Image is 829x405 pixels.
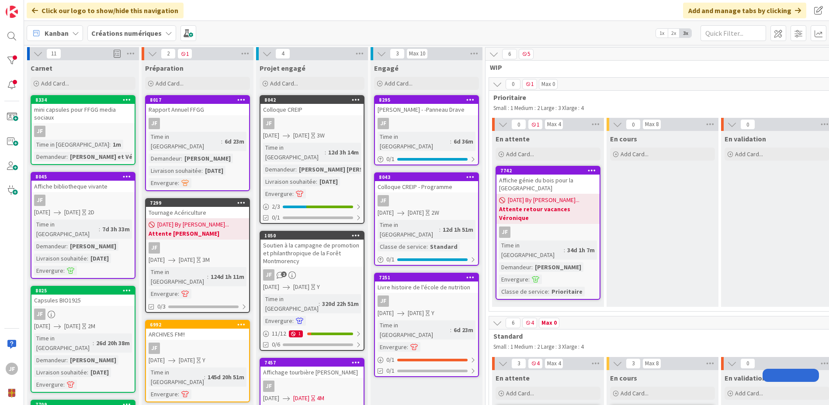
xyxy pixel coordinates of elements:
div: 6d 23m [451,325,475,335]
span: [DATE] [293,131,309,140]
div: Envergure [499,275,528,284]
div: 8334 [31,96,135,104]
span: : [178,289,179,299]
div: 7251 [375,274,478,281]
span: : [316,177,317,186]
span: Préparation [145,64,184,72]
span: 1 [177,48,192,59]
span: Add Card... [506,150,534,158]
div: [PERSON_NAME] [PERSON_NAME] [297,165,395,174]
img: Visit kanbanzone.com [6,6,18,18]
div: 7d 3h 33m [100,224,132,234]
span: 3 [511,358,526,369]
span: 3 [390,48,405,59]
div: JF [375,295,478,307]
div: Time in [GEOGRAPHIC_DATA] [378,220,439,239]
div: JF [375,195,478,206]
span: 1x [656,29,668,38]
span: : [201,166,203,175]
div: Colloque CREIP [260,104,364,115]
a: 8042Colloque CREIPJF[DATE][DATE]3WTime in [GEOGRAPHIC_DATA]:12d 3h 14mDemandeur:[PERSON_NAME] [PE... [260,95,364,224]
div: [DATE] [88,254,111,263]
span: : [450,325,451,335]
span: : [204,372,205,382]
div: 7251Livre histoire de l'école de nutrition [375,274,478,293]
span: [DATE] By [PERSON_NAME]... [508,196,579,205]
div: Envergure [378,342,407,352]
div: 8045Affiche bibliotheque vivante [31,173,135,192]
div: Prioritaire [549,287,585,296]
div: Demandeur [263,165,295,174]
span: Add Card... [735,150,763,158]
div: Time in [GEOGRAPHIC_DATA] [499,240,564,260]
div: Livraison souhaitée [263,177,316,186]
span: Add Card... [156,79,184,87]
div: 3M [202,255,210,264]
span: : [63,380,65,389]
a: 7251Livre histoire de l'école de nutritionJF[DATE][DATE]YTime in [GEOGRAPHIC_DATA]:6d 23mEnvergur... [374,273,479,377]
a: 8295[PERSON_NAME] - -Panneau DraveJFTime in [GEOGRAPHIC_DATA]:6d 36m0/1 [374,95,479,165]
span: 11 / 12 [272,329,286,338]
span: [DATE] [263,131,279,140]
div: JF [378,295,389,307]
span: 0/1 [386,366,395,375]
div: Demandeur [34,152,66,161]
div: Soutien à la campagne de promotion et philanthropique de la Forêt Montmorency [260,240,364,267]
div: JF [263,269,274,281]
div: Time in [GEOGRAPHIC_DATA] [34,220,99,239]
span: Prioritaire [493,93,825,102]
span: : [66,355,68,365]
div: 8017Rapport Annuel FFGG [146,96,249,115]
span: : [564,245,565,255]
span: [DATE] [408,208,424,217]
span: [DATE] [293,394,309,403]
div: 8295 [375,96,478,104]
div: [PERSON_NAME] [533,262,583,272]
span: [DATE] [64,208,80,217]
div: Livre histoire de l'école de nutrition [375,281,478,293]
span: 1 [528,119,543,130]
span: [DATE] [378,309,394,318]
div: Time in [GEOGRAPHIC_DATA] [263,294,319,313]
span: : [181,154,182,163]
div: Max 4 [547,122,561,127]
a: 8025Capsules BIO1925JF[DATE][DATE]2MTime in [GEOGRAPHIC_DATA]:26d 20h 38mDemandeur:[PERSON_NAME]L... [31,286,135,393]
a: 7742Affiche génie du bois pour la [GEOGRAPHIC_DATA][DATE] By [PERSON_NAME]...Attente retour vacan... [496,166,600,300]
span: En validation [725,374,766,382]
div: Y [317,282,320,292]
div: 2D [88,208,94,217]
span: [DATE] [34,322,50,331]
span: 4 [275,48,290,59]
span: 0 / 1 [386,355,395,364]
p: Small : 1 Medium : 2 Large : 3 Xlarge : 4 [493,343,827,350]
span: : [531,262,533,272]
div: Click our logo to show/hide this navigation [27,3,184,18]
div: Y [202,356,205,365]
span: [DATE] [34,208,50,217]
div: Envergure [34,380,63,389]
div: [PERSON_NAME] [182,154,233,163]
input: Quick Filter... [701,25,766,41]
span: En cours [610,134,637,143]
div: [DATE] [203,166,225,175]
div: JF [149,242,160,254]
div: 2W [431,208,439,217]
div: Demandeur [34,355,66,365]
span: 0 [626,119,641,130]
div: Max 4 [547,361,561,366]
div: Max 0 [541,82,555,86]
div: 11/121 [260,328,364,339]
div: 8042Colloque CREIP [260,96,364,115]
div: 4M [317,394,324,403]
span: [DATE] [263,394,279,403]
div: 1m [111,140,123,149]
div: Add and manage tabs by clicking [683,3,806,18]
div: Affiche bibliotheque vivante [31,181,135,192]
div: 0/1 [375,254,478,265]
span: : [325,148,326,157]
span: [DATE] [408,309,424,318]
span: Add Card... [41,79,69,87]
div: Demandeur [499,262,531,272]
span: 3 [626,358,641,369]
span: 4 [522,318,537,328]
